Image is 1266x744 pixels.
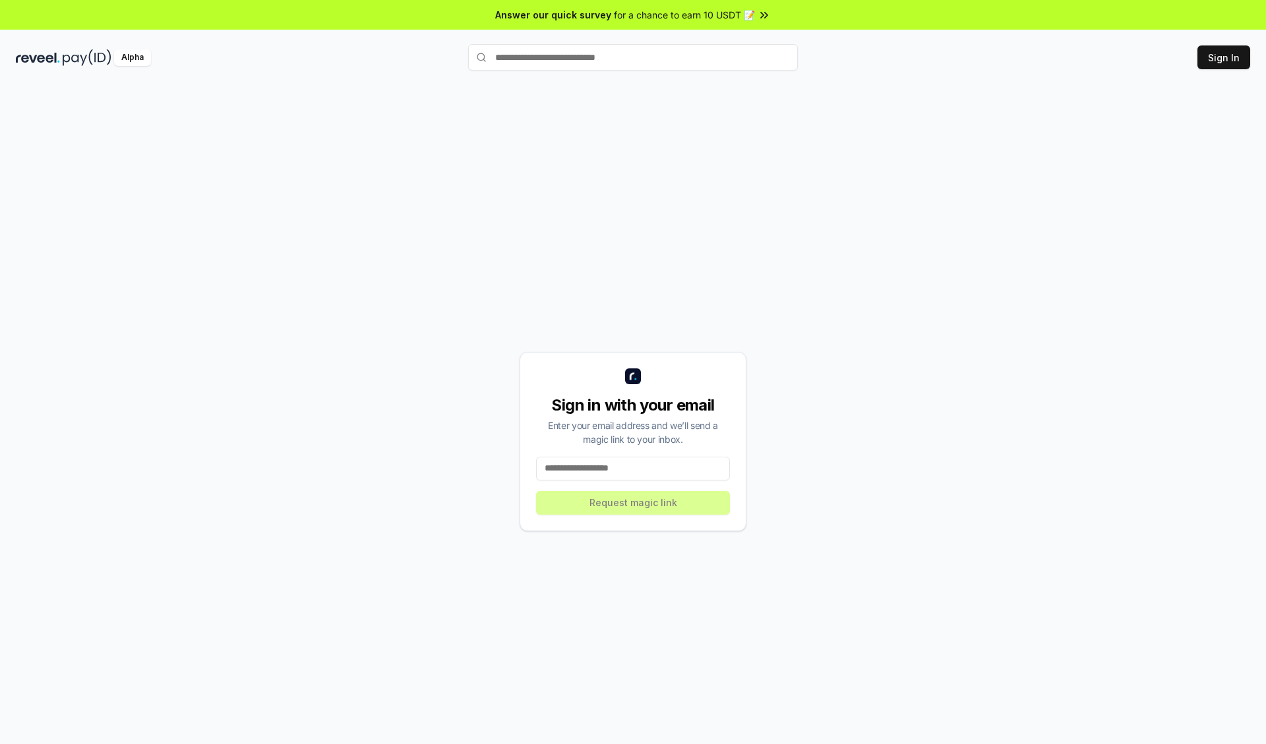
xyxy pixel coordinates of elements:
img: logo_small [625,368,641,384]
span: Answer our quick survey [495,8,611,22]
div: Enter your email address and we’ll send a magic link to your inbox. [536,418,730,446]
img: reveel_dark [16,49,60,66]
div: Alpha [114,49,151,66]
div: Sign in with your email [536,395,730,416]
span: for a chance to earn 10 USDT 📝 [614,8,755,22]
img: pay_id [63,49,111,66]
button: Sign In [1197,45,1250,69]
